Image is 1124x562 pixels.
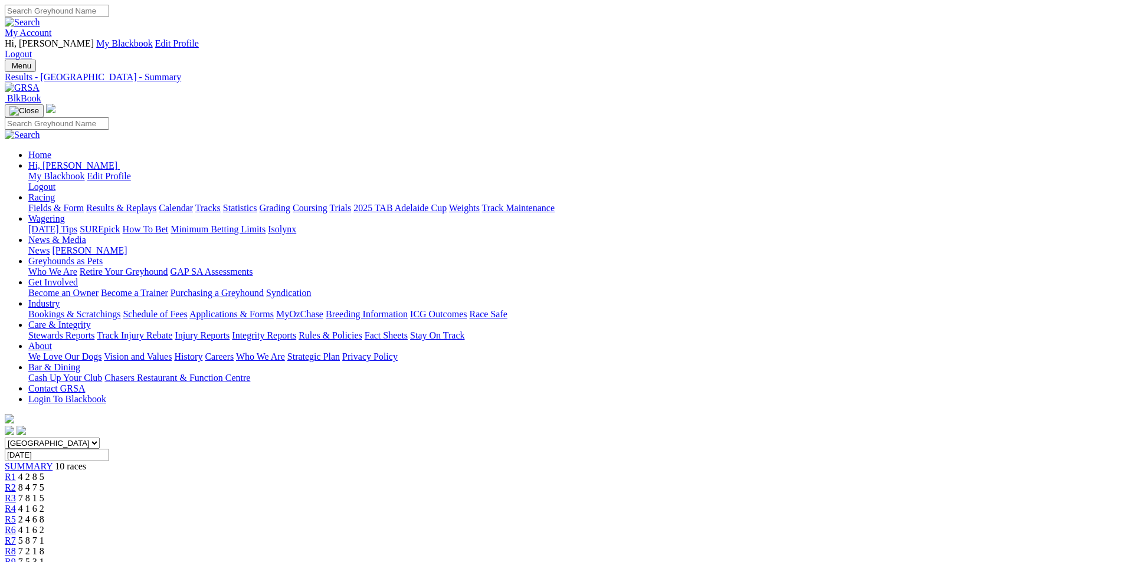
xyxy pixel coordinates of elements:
div: Industry [28,309,1119,320]
img: facebook.svg [5,426,14,435]
button: Toggle navigation [5,104,44,117]
a: My Blackbook [28,171,85,181]
a: Edit Profile [155,38,199,48]
div: About [28,351,1119,362]
span: Hi, [PERSON_NAME] [5,38,94,48]
a: Bookings & Scratchings [28,309,120,319]
a: Edit Profile [87,171,131,181]
a: Privacy Policy [342,351,398,361]
a: Care & Integrity [28,320,91,330]
a: Trials [329,203,351,213]
a: Wagering [28,213,65,224]
a: Weights [449,203,480,213]
img: GRSA [5,83,40,93]
a: We Love Our Dogs [28,351,101,361]
span: 4 1 6 2 [18,504,44,514]
a: Vision and Values [104,351,172,361]
input: Select date [5,449,109,461]
a: Track Injury Rebate [97,330,172,340]
input: Search [5,117,109,130]
a: R2 [5,482,16,492]
a: Strategic Plan [287,351,340,361]
div: Results - [GEOGRAPHIC_DATA] - Summary [5,72,1119,83]
div: Greyhounds as Pets [28,267,1119,277]
a: Get Involved [28,277,78,287]
a: Contact GRSA [28,383,85,393]
img: logo-grsa-white.png [46,104,55,113]
a: Logout [28,182,55,192]
img: Close [9,106,39,116]
div: News & Media [28,245,1119,256]
span: BlkBook [7,93,41,103]
a: Logout [5,49,32,59]
a: [DATE] Tips [28,224,77,234]
a: ICG Outcomes [410,309,467,319]
a: Syndication [266,288,311,298]
span: 10 races [55,461,86,471]
a: Results & Replays [86,203,156,213]
a: R4 [5,504,16,514]
a: R7 [5,535,16,545]
a: About [28,341,52,351]
a: Schedule of Fees [123,309,187,319]
a: Home [28,150,51,160]
div: Get Involved [28,288,1119,298]
a: Isolynx [268,224,296,234]
div: Hi, [PERSON_NAME] [28,171,1119,192]
button: Toggle navigation [5,60,36,72]
a: How To Bet [123,224,169,234]
a: Coursing [293,203,327,213]
span: 5 8 7 1 [18,535,44,545]
input: Search [5,5,109,17]
a: News [28,245,50,255]
span: 7 8 1 5 [18,493,44,503]
a: Login To Blackbook [28,394,106,404]
a: Fact Sheets [365,330,408,340]
a: BlkBook [5,93,41,103]
a: Greyhounds as Pets [28,256,103,266]
a: Bar & Dining [28,362,80,372]
a: Industry [28,298,60,308]
img: logo-grsa-white.png [5,414,14,423]
a: Careers [205,351,234,361]
span: 4 2 8 5 [18,472,44,482]
span: Hi, [PERSON_NAME] [28,160,117,170]
a: 2025 TAB Adelaide Cup [353,203,447,213]
div: Bar & Dining [28,373,1119,383]
a: R5 [5,514,16,524]
a: GAP SA Assessments [171,267,253,277]
a: Stay On Track [410,330,464,340]
span: R1 [5,472,16,482]
span: 7 2 1 8 [18,546,44,556]
a: Injury Reports [175,330,230,340]
span: Menu [12,61,31,70]
img: Search [5,130,40,140]
a: My Blackbook [96,38,153,48]
a: SUREpick [80,224,120,234]
span: 8 4 7 5 [18,482,44,492]
a: Who We Are [236,351,285,361]
img: twitter.svg [17,426,26,435]
img: Search [5,17,40,28]
a: [PERSON_NAME] [52,245,127,255]
a: Track Maintenance [482,203,555,213]
a: R8 [5,546,16,556]
a: History [174,351,202,361]
a: Calendar [159,203,193,213]
a: Race Safe [469,309,507,319]
a: SUMMARY [5,461,53,471]
a: Integrity Reports [232,330,296,340]
a: Applications & Forms [189,309,274,319]
a: Minimum Betting Limits [171,224,266,234]
a: Stewards Reports [28,330,94,340]
a: Retire Your Greyhound [80,267,168,277]
a: R3 [5,493,16,503]
a: R6 [5,525,16,535]
a: My Account [5,28,52,38]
